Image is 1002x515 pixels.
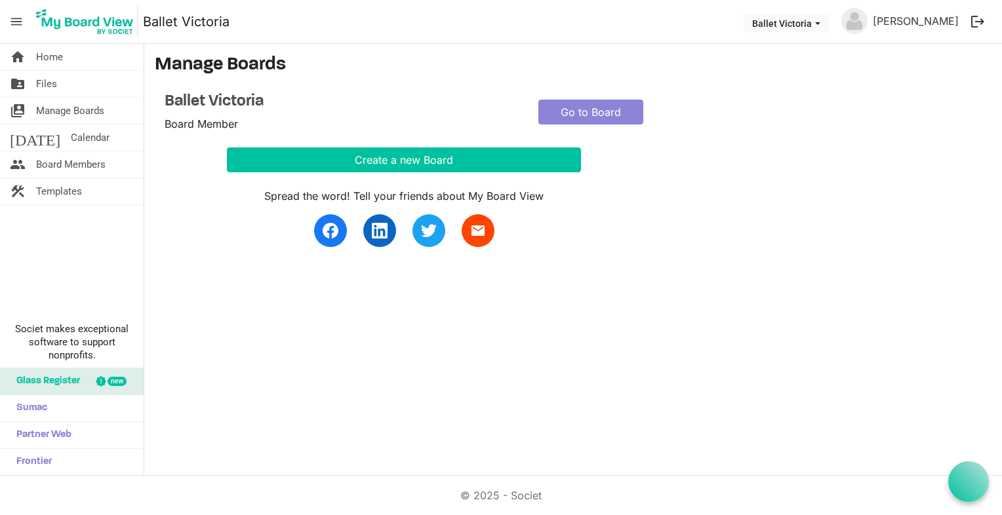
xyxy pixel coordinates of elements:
[10,395,47,421] span: Sumac
[10,368,80,394] span: Glass Register
[470,223,486,238] span: email
[10,151,26,178] span: people
[6,322,138,362] span: Societ makes exceptional software to support nonprofits.
[36,98,104,124] span: Manage Boards
[71,124,110,151] span: Calendar
[964,8,992,35] button: logout
[165,92,519,111] a: Ballet Victoria
[10,422,71,448] span: Partner Web
[155,54,992,77] h3: Manage Boards
[32,5,143,38] a: My Board View Logo
[10,449,52,475] span: Frontier
[36,44,63,70] span: Home
[4,9,29,34] span: menu
[323,223,338,238] img: facebook.svg
[165,117,238,130] span: Board Member
[462,214,494,247] a: email
[10,44,26,70] span: home
[36,71,57,97] span: Files
[32,5,138,38] img: My Board View Logo
[538,100,643,124] a: Go to Board
[227,188,581,204] div: Spread the word! Tell your friends about My Board View
[372,223,388,238] img: linkedin.svg
[108,377,127,386] div: new
[868,8,964,34] a: [PERSON_NAME]
[421,223,437,238] img: twitter.svg
[143,9,230,35] a: Ballet Victoria
[460,489,542,502] a: © 2025 - Societ
[36,178,82,204] span: Templates
[10,124,60,151] span: [DATE]
[841,8,868,34] img: no-profile-picture.svg
[10,98,26,124] span: switch_account
[227,147,581,172] button: Create a new Board
[744,14,829,32] button: Ballet Victoria dropdownbutton
[10,71,26,97] span: folder_shared
[10,178,26,204] span: construction
[36,151,106,178] span: Board Members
